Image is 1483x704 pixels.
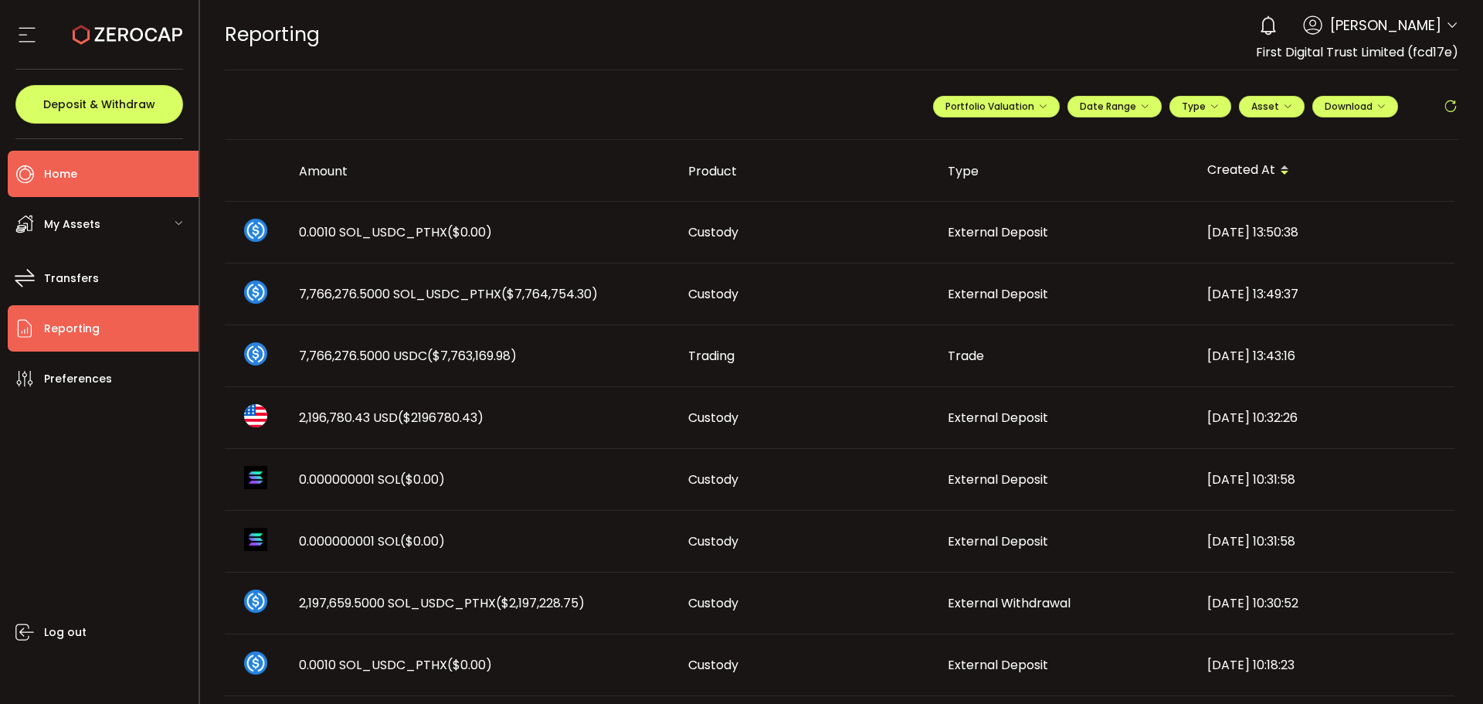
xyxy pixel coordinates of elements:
[676,162,935,180] div: Product
[244,466,267,489] img: sol_portfolio.png
[688,409,738,427] span: Custody
[688,223,738,241] span: Custody
[1239,96,1305,117] button: Asset
[1406,630,1483,704] iframe: Chat Widget
[496,594,585,612] span: ($2,197,228.75)
[933,96,1060,117] button: Portfolio Valuation
[244,528,267,551] img: sol_portfolio.png
[1195,158,1454,184] div: Created At
[1195,471,1454,488] div: [DATE] 10:31:58
[244,404,267,427] img: usd_portfolio.svg
[44,621,87,644] span: Log out
[44,368,112,390] span: Preferences
[287,162,676,180] div: Amount
[948,532,1048,550] span: External Deposit
[427,347,517,365] span: ($7,763,169.98)
[244,651,267,675] img: sol_usdc_pthx_portfolio.png
[1195,223,1454,241] div: [DATE] 13:50:38
[400,471,445,488] span: ($0.00)
[299,223,492,241] span: 0.0010 SOL_USDC_PTHX
[447,656,492,674] span: ($0.00)
[225,21,320,48] span: Reporting
[244,281,267,304] img: sol_usdc_pthx_portfolio.png
[1080,100,1149,113] span: Date Range
[1067,96,1162,117] button: Date Range
[299,285,598,303] span: 7,766,276.5000 SOL_USDC_PTHX
[948,409,1048,427] span: External Deposit
[501,285,598,303] span: ($7,764,754.30)
[1195,409,1454,427] div: [DATE] 10:32:26
[447,223,492,241] span: ($0.00)
[299,594,585,612] span: 2,197,659.5000 SOL_USDC_PTHX
[299,656,492,674] span: 0.0010 SOL_USDC_PTHX
[1195,656,1454,674] div: [DATE] 10:18:23
[945,100,1047,113] span: Portfolio Valuation
[1169,96,1231,117] button: Type
[1330,15,1441,36] span: [PERSON_NAME]
[935,162,1195,180] div: Type
[948,471,1048,488] span: External Deposit
[688,594,738,612] span: Custody
[948,285,1048,303] span: External Deposit
[299,409,484,427] span: 2,196,780.43 USD
[44,213,100,236] span: My Assets
[15,85,183,124] button: Deposit & Withdraw
[1195,532,1454,550] div: [DATE] 10:31:58
[299,471,445,488] span: 0.000000001 SOL
[688,347,735,365] span: Trading
[398,409,484,427] span: ($2196780.43)
[44,163,77,185] span: Home
[299,347,517,365] span: 7,766,276.5000 USDC
[1195,594,1454,612] div: [DATE] 10:30:52
[1195,285,1454,303] div: [DATE] 13:49:37
[688,471,738,488] span: Custody
[244,342,267,366] img: usdc_portfolio.svg
[1312,96,1398,117] button: Download
[948,347,984,365] span: Trade
[244,219,267,242] img: sol_usdc_pthx_portfolio.png
[44,267,99,290] span: Transfers
[1251,100,1279,113] span: Asset
[43,99,155,110] span: Deposit & Withdraw
[1182,100,1219,113] span: Type
[688,532,738,550] span: Custody
[688,656,738,674] span: Custody
[1325,100,1386,113] span: Download
[44,318,100,340] span: Reporting
[948,656,1048,674] span: External Deposit
[948,223,1048,241] span: External Deposit
[299,532,445,550] span: 0.000000001 SOL
[244,590,267,613] img: sol_usdc_pthx_portfolio.png
[400,532,445,550] span: ($0.00)
[948,594,1071,612] span: External Withdrawal
[1256,43,1458,61] span: First Digital Trust Limited (fcd17e)
[688,285,738,303] span: Custody
[1195,347,1454,365] div: [DATE] 13:43:16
